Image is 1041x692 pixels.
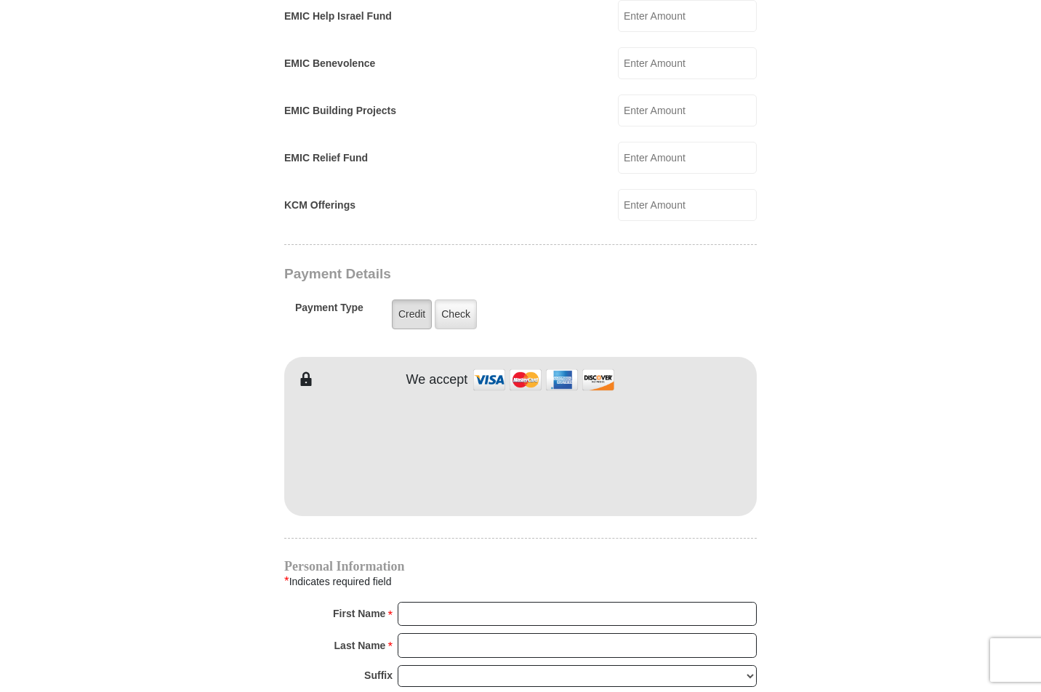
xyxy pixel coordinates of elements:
label: Check [435,299,477,329]
img: credit cards accepted [471,364,616,395]
label: Credit [392,299,432,329]
input: Enter Amount [618,189,757,221]
input: Enter Amount [618,142,757,174]
strong: Suffix [364,665,393,685]
input: Enter Amount [618,94,757,126]
h5: Payment Type [295,302,363,321]
strong: First Name [333,603,385,624]
h4: Personal Information [284,560,757,572]
label: EMIC Help Israel Fund [284,9,392,24]
label: EMIC Benevolence [284,56,375,71]
h3: Payment Details [284,266,655,283]
label: KCM Offerings [284,198,355,213]
h4: We accept [406,372,468,388]
label: EMIC Relief Fund [284,150,368,166]
strong: Last Name [334,635,386,656]
div: Indicates required field [284,572,757,591]
input: Enter Amount [618,47,757,79]
label: EMIC Building Projects [284,103,396,118]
